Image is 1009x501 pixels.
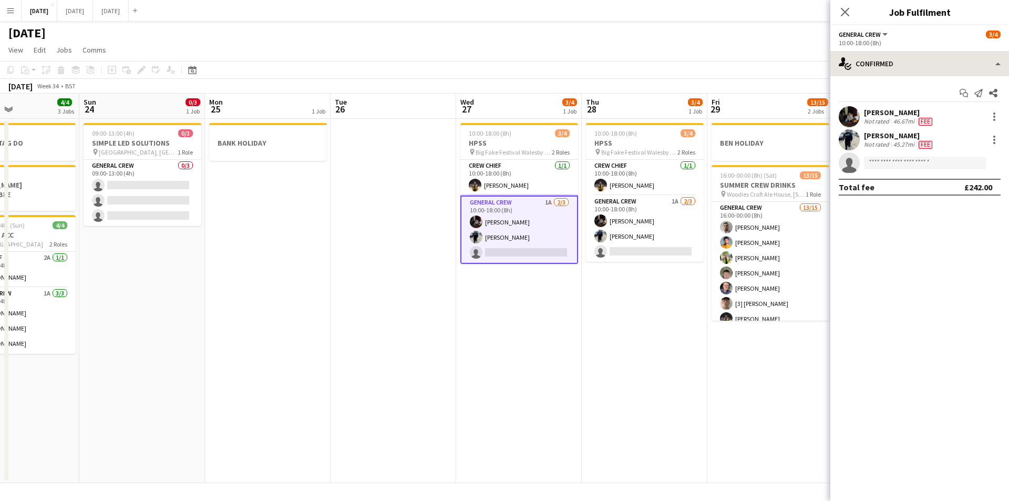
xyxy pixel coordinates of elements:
[584,103,599,115] span: 28
[52,43,76,57] a: Jobs
[333,103,347,115] span: 26
[986,30,1001,38] span: 3/4
[57,98,72,106] span: 4/4
[49,240,67,248] span: 2 Roles
[891,117,917,126] div: 46.67mi
[476,148,552,156] span: Big Fake Festival Walesby [STREET_ADDRESS]
[29,43,50,57] a: Edit
[864,140,891,149] div: Not rated
[864,108,934,117] div: [PERSON_NAME]
[99,148,178,156] span: [GEOGRAPHIC_DATA], [GEOGRAPHIC_DATA], [GEOGRAPHIC_DATA]
[209,97,223,107] span: Mon
[84,138,201,148] h3: SIMPLE LED SOLUTIONS
[53,221,67,229] span: 4/4
[586,138,704,148] h3: HPSS
[891,140,917,149] div: 45.27mi
[839,30,881,38] span: General Crew
[208,103,223,115] span: 25
[56,45,72,55] span: Jobs
[22,1,57,21] button: [DATE]
[555,129,570,137] span: 3/4
[586,123,704,262] app-job-card: 10:00-18:00 (8h)3/4HPSS Big Fake Festival Walesby [STREET_ADDRESS]2 RolesCrew Chief1/110:00-18:00...
[84,160,201,226] app-card-role: General Crew0/309:00-13:00 (4h)
[586,196,704,262] app-card-role: General Crew1A2/310:00-18:00 (8h)[PERSON_NAME][PERSON_NAME]
[712,123,829,161] app-job-card: BEN HOLIDAY
[78,43,110,57] a: Comms
[84,123,201,226] app-job-card: 09:00-13:00 (4h)0/3SIMPLE LED SOLUTIONS [GEOGRAPHIC_DATA], [GEOGRAPHIC_DATA], [GEOGRAPHIC_DATA]1 ...
[839,39,1001,47] div: 10:00-18:00 (8h)
[460,138,578,148] h3: HPSS
[800,171,821,179] span: 13/15
[808,107,828,115] div: 2 Jobs
[4,43,27,57] a: View
[209,138,327,148] h3: BANK HOLIDAY
[964,182,992,192] div: £242.00
[35,82,61,90] span: Week 34
[688,98,703,106] span: 3/4
[710,103,720,115] span: 29
[712,138,829,148] h3: BEN HOLIDAY
[460,97,474,107] span: Wed
[8,25,46,41] h1: [DATE]
[563,107,576,115] div: 1 Job
[919,118,932,126] span: Fee
[839,30,889,38] button: General Crew
[727,190,806,198] span: Woodies Craft Ale House, [STREET_ADDRESS]
[65,82,76,90] div: BST
[586,160,704,196] app-card-role: Crew Chief1/110:00-18:00 (8h)[PERSON_NAME]
[459,103,474,115] span: 27
[460,160,578,196] app-card-role: Crew Chief1/110:00-18:00 (8h)[PERSON_NAME]
[178,148,193,156] span: 1 Role
[178,129,193,137] span: 0/3
[57,1,93,21] button: [DATE]
[712,165,829,321] app-job-card: 16:00-00:00 (8h) (Sat)13/15SUMMER CREW DRINKS Woodies Craft Ale House, [STREET_ADDRESS]1 RoleGene...
[839,182,874,192] div: Total fee
[712,180,829,190] h3: SUMMER CREW DRINKS
[601,148,677,156] span: Big Fake Festival Walesby [STREET_ADDRESS]
[712,202,829,451] app-card-role: General Crew13/1516:00-00:00 (8h)[PERSON_NAME][PERSON_NAME][PERSON_NAME][PERSON_NAME][PERSON_NAME...
[92,129,135,137] span: 09:00-13:00 (4h)
[469,129,511,137] span: 10:00-18:00 (8h)
[594,129,637,137] span: 10:00-18:00 (8h)
[917,140,934,149] div: Crew has different fees then in role
[688,107,702,115] div: 1 Job
[807,98,828,106] span: 13/15
[8,81,33,91] div: [DATE]
[917,117,934,126] div: Crew has different fees then in role
[335,97,347,107] span: Tue
[681,129,695,137] span: 3/4
[830,51,1009,76] div: Confirmed
[919,141,932,149] span: Fee
[586,97,599,107] span: Thu
[720,171,777,179] span: 16:00-00:00 (8h) (Sat)
[82,103,96,115] span: 24
[562,98,577,106] span: 3/4
[8,45,23,55] span: View
[58,107,74,115] div: 3 Jobs
[83,45,106,55] span: Comms
[830,5,1009,19] h3: Job Fulfilment
[864,131,934,140] div: [PERSON_NAME]
[864,117,891,126] div: Not rated
[677,148,695,156] span: 2 Roles
[312,107,325,115] div: 1 Job
[460,123,578,264] app-job-card: 10:00-18:00 (8h)3/4HPSS Big Fake Festival Walesby [STREET_ADDRESS]2 RolesCrew Chief1/110:00-18:00...
[460,196,578,264] app-card-role: General Crew1A2/310:00-18:00 (8h)[PERSON_NAME][PERSON_NAME]
[93,1,129,21] button: [DATE]
[34,45,46,55] span: Edit
[209,123,327,161] app-job-card: BANK HOLIDAY
[84,97,96,107] span: Sun
[552,148,570,156] span: 2 Roles
[712,97,720,107] span: Fri
[186,98,200,106] span: 0/3
[806,190,821,198] span: 1 Role
[186,107,200,115] div: 1 Job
